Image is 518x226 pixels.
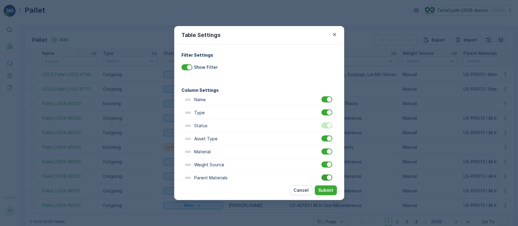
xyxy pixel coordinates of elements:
[315,185,337,195] button: Submit
[194,175,228,181] p: Parent Materials
[181,171,337,184] div: Parent Materials
[181,119,337,132] div: Status
[194,110,205,116] p: Type
[194,97,206,103] p: Name
[181,145,337,158] div: Material
[290,185,312,195] button: Cancel
[181,93,337,106] div: Name
[318,187,333,193] p: Submit
[181,132,337,145] div: Asset Type
[194,149,211,155] p: Material
[194,136,218,142] p: Asset Type
[181,52,337,58] h4: Filter Settings
[293,187,309,193] p: Cancel
[194,64,218,70] p: Show Filter
[181,158,337,171] div: Weight Source
[194,123,208,129] p: Status
[181,87,337,93] h4: Column Settings
[181,106,337,119] div: Type
[194,162,224,168] p: Weight Source
[181,31,221,39] p: Table Settings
